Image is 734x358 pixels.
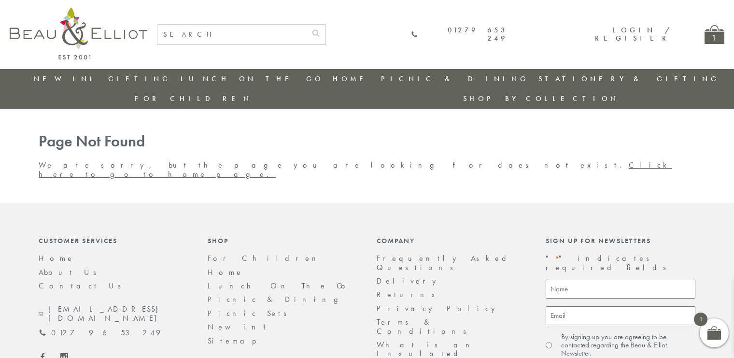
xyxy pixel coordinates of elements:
[39,253,74,263] a: Home
[377,276,441,286] a: Delivery
[108,74,171,84] a: Gifting
[39,281,127,291] a: Contact Us
[208,237,357,244] div: Shop
[381,74,529,84] a: Picnic & Dining
[538,74,720,84] a: Stationery & Gifting
[546,306,695,325] input: Email
[561,333,695,358] label: By signing up you are agreeing to be contacted regarding the Beau & Elliot Newsletter.
[208,336,269,346] a: Sitemap
[34,74,99,84] a: New in!
[39,267,103,277] a: About Us
[208,267,243,277] a: Home
[546,280,695,299] input: Name
[595,25,671,43] a: Login / Register
[705,25,724,44] a: 1
[135,94,252,103] a: For Children
[208,308,293,318] a: Picnic Sets
[377,237,526,244] div: Company
[377,303,500,314] a: Privacy Policy
[377,253,512,272] a: Frequently Asked Questions
[39,133,695,151] h1: Page Not Found
[208,281,351,291] a: Lunch On The Go
[39,329,160,337] a: 01279 653 249
[546,254,695,272] p: " " indicates required fields
[208,253,324,263] a: For Children
[463,94,619,103] a: Shop by collection
[157,25,306,44] input: SEARCH
[29,133,705,179] div: We are sorry, but the page you are looking for does not exist.
[411,26,508,43] a: 01279 653 249
[10,7,147,59] img: logo
[181,74,324,84] a: Lunch On The Go
[377,317,473,336] a: Terms & Conditions
[208,294,348,304] a: Picnic & Dining
[333,74,371,84] a: Home
[208,322,273,332] a: New in!
[39,237,188,244] div: Customer Services
[39,305,188,323] a: [EMAIL_ADDRESS][DOMAIN_NAME]
[377,289,441,300] a: Returns
[694,313,707,326] span: 1
[39,160,672,179] a: Click here to go to home page.
[546,237,695,244] div: Sign up for newsletters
